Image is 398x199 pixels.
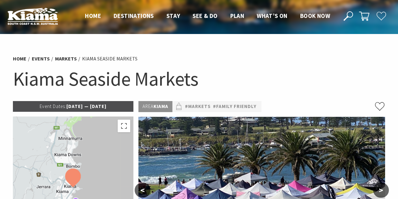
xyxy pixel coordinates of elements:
a: Home [13,55,26,62]
nav: Main Menu [79,11,336,21]
p: [DATE] — [DATE] [13,101,134,112]
span: Book now [300,12,330,20]
a: Events [32,55,50,62]
button: Toggle fullscreen view [118,120,130,132]
button: < [135,183,150,198]
h1: Kiama Seaside Markets [13,66,385,92]
li: Kiama Seaside Markets [82,55,137,63]
a: #Family Friendly [213,103,256,111]
span: Destinations [114,12,154,20]
img: Kiama Logo [8,8,58,25]
span: What’s On [257,12,288,20]
p: Kiama [138,101,172,112]
span: Home [85,12,101,20]
span: Area [143,103,154,109]
span: Event Dates: [40,103,66,109]
button: > [373,183,389,198]
span: Stay [166,12,180,20]
span: Plan [230,12,244,20]
a: Markets [55,55,77,62]
span: See & Do [193,12,217,20]
a: #Markets [185,103,211,111]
